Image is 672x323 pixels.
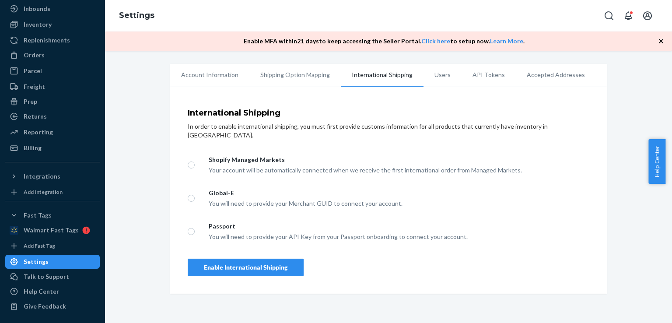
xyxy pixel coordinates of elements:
div: Integrations [24,172,60,181]
a: Orders [5,48,100,62]
button: Fast Tags [5,208,100,222]
div: Passport [209,222,589,231]
a: Inbounds [5,2,100,16]
li: Account Information [170,64,249,86]
li: International Shipping [341,64,423,87]
a: Settings [119,11,154,20]
div: Help Center [24,287,59,296]
li: API Tokens [462,64,516,86]
div: Your account will be automatically connected when we receive the first international order from M... [209,164,589,175]
div: Replenishments [24,36,70,45]
div: Inbounds [24,4,50,13]
p: In order to enable international shipping, you must first provide customs information for all pro... [188,122,589,140]
a: Reporting [5,125,100,139]
a: Freight [5,80,100,94]
div: Billing [24,144,42,152]
div: Enable International Shipping [204,263,287,272]
button: Open Search Box [600,7,618,25]
div: Talk to Support [24,272,69,281]
button: Integrations [5,169,100,183]
div: Add Integration [24,188,63,196]
a: Help Center [5,284,100,298]
div: Add Fast Tag [24,242,55,249]
div: Global-E [209,189,589,197]
div: You will need to provide your Merchant GUID to connect your account. [209,197,589,208]
a: Returns [5,109,100,123]
button: Enable International Shipping [188,259,304,276]
div: Walmart Fast Tags [24,226,79,235]
div: Inventory [24,20,52,29]
li: Shipping Option Mapping [249,64,341,86]
a: Parcel [5,64,100,78]
div: Shopify Managed Markets [209,155,589,164]
div: You will need to provide your API Key from your Passport onboarding to connect your account. [209,231,589,241]
a: Inventory [5,18,100,32]
div: Settings [24,257,49,266]
input: PassportYou will need to provide your API Key from your Passport onboarding to connect your account. [188,228,195,235]
input: Shopify Managed MarketsYour account will be automatically connected when we receive the first int... [188,161,195,169]
a: Add Integration [5,187,100,197]
div: Freight [24,82,45,91]
div: Prep [24,97,37,106]
a: Billing [5,141,100,155]
a: Prep [5,95,100,109]
a: Replenishments [5,33,100,47]
a: Click here [421,37,450,45]
input: Global-EYou will need to provide your Merchant GUID to connect your account. [188,195,195,202]
a: Add Fast Tag [5,241,100,251]
div: Fast Tags [24,211,52,220]
a: Talk to Support [5,270,100,284]
ol: breadcrumbs [112,3,161,28]
a: Settings [5,255,100,269]
li: Accepted Addresses [516,64,596,86]
div: Parcel [24,67,42,75]
div: Give Feedback [24,302,66,311]
a: Learn More [490,37,523,45]
div: Reporting [24,128,53,137]
button: Open account menu [639,7,656,25]
button: Open notifications [619,7,637,25]
p: Enable MFA within 21 days to keep accessing the Seller Portal. to setup now. . [244,37,525,46]
button: Give Feedback [5,299,100,313]
a: Walmart Fast Tags [5,223,100,237]
div: Returns [24,112,47,121]
button: Help Center [648,139,665,184]
h4: International Shipping [188,109,280,118]
li: Users [423,64,462,86]
div: Orders [24,51,45,60]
